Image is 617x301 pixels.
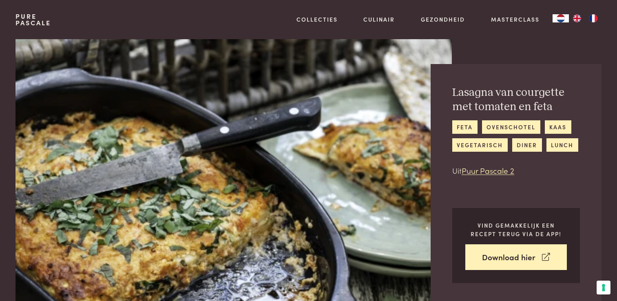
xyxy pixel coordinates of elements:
a: Collecties [296,15,338,24]
p: Vind gemakkelijk een recept terug via de app! [465,221,567,238]
a: FR [585,14,602,22]
button: Uw voorkeuren voor toestemming voor trackingtechnologieën [597,281,610,294]
a: Masterclass [491,15,540,24]
a: diner [512,138,542,152]
div: Language [553,14,569,22]
a: feta [452,120,478,134]
a: Puur Pascale 2 [462,165,514,176]
a: Gezondheid [421,15,465,24]
a: Culinair [363,15,395,24]
aside: Language selected: Nederlands [553,14,602,22]
a: lunch [546,138,578,152]
a: NL [553,14,569,22]
img: Lasagna van courgette met tomaten en feta [15,39,451,301]
a: kaas [545,120,571,134]
h2: Lasagna van courgette met tomaten en feta [452,86,580,114]
ul: Language list [569,14,602,22]
a: EN [569,14,585,22]
p: Uit [452,165,580,177]
a: ovenschotel [482,120,540,134]
a: vegetarisch [452,138,508,152]
a: Download hier [465,244,567,270]
a: PurePascale [15,13,51,26]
